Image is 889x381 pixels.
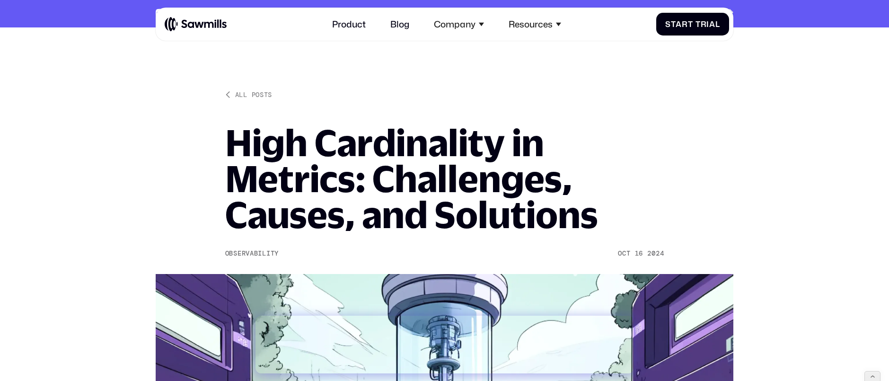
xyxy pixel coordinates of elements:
div: Company [434,19,475,30]
span: t [688,19,693,29]
a: Product [326,12,372,36]
span: S [665,19,671,29]
span: r [682,19,688,29]
span: i [706,19,709,29]
a: Blog [384,12,416,36]
span: t [671,19,676,29]
div: Oct [618,249,630,257]
iframe: Intercom live chat [857,349,880,372]
div: 16 [635,249,643,257]
span: r [701,19,707,29]
a: StartTrial [656,13,729,35]
h1: High Cardinality in Metrics: Challenges, Causes, and Solutions [225,124,664,232]
iframe: Intercom live chat banner [255,316,634,373]
div: Resources [509,19,553,30]
div: Resources [502,12,568,36]
div: All posts [235,90,272,99]
div: 2024 [647,249,664,257]
span: l [715,19,720,29]
span: a [709,19,715,29]
span: T [695,19,701,29]
span: a [676,19,682,29]
div: Company [427,12,491,36]
div: Observability [225,249,279,257]
a: All posts [225,90,273,99]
